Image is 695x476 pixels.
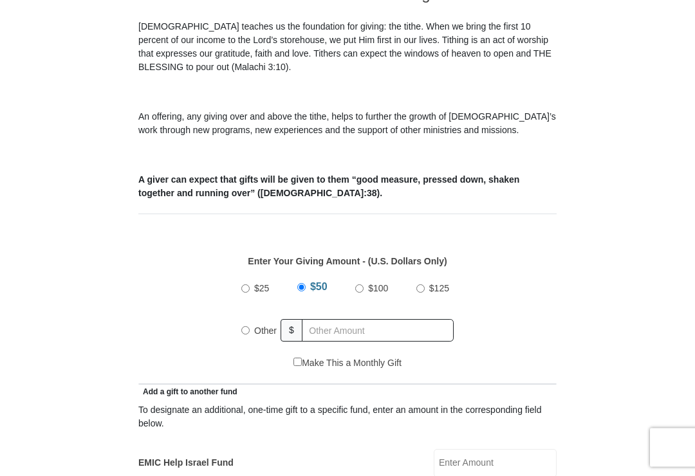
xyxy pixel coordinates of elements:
[138,111,557,138] p: An offering, any giving over and above the tithe, helps to further the growth of [DEMOGRAPHIC_DAT...
[138,388,237,397] span: Add a gift to another fund
[293,358,302,367] input: Make This a Monthly Gift
[248,257,447,267] strong: Enter Your Giving Amount - (U.S. Dollars Only)
[138,404,557,431] div: To designate an additional, one-time gift to a specific fund, enter an amount in the correspondin...
[302,320,454,342] input: Other Amount
[138,175,519,199] b: A giver can expect that gifts will be given to them “good measure, pressed down, shaken together ...
[368,284,388,294] span: $100
[138,457,234,470] label: EMIC Help Israel Fund
[254,326,277,336] span: Other
[138,21,557,75] p: [DEMOGRAPHIC_DATA] teaches us the foundation for giving: the tithe. When we bring the first 10 pe...
[293,357,402,371] label: Make This a Monthly Gift
[310,282,328,293] span: $50
[429,284,449,294] span: $125
[254,284,269,294] span: $25
[281,320,302,342] span: $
